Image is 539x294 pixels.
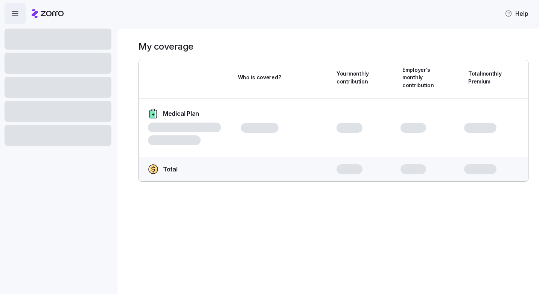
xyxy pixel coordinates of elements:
span: Your monthly contribution [336,70,369,85]
button: Help [499,6,534,21]
h1: My coverage [139,41,193,52]
span: Total monthly Premium [468,70,502,85]
span: Employer's monthly contribution [402,66,434,89]
span: Total [163,165,177,174]
span: Help [505,9,528,18]
span: Medical Plan [163,109,199,118]
span: Who is covered? [238,74,281,81]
